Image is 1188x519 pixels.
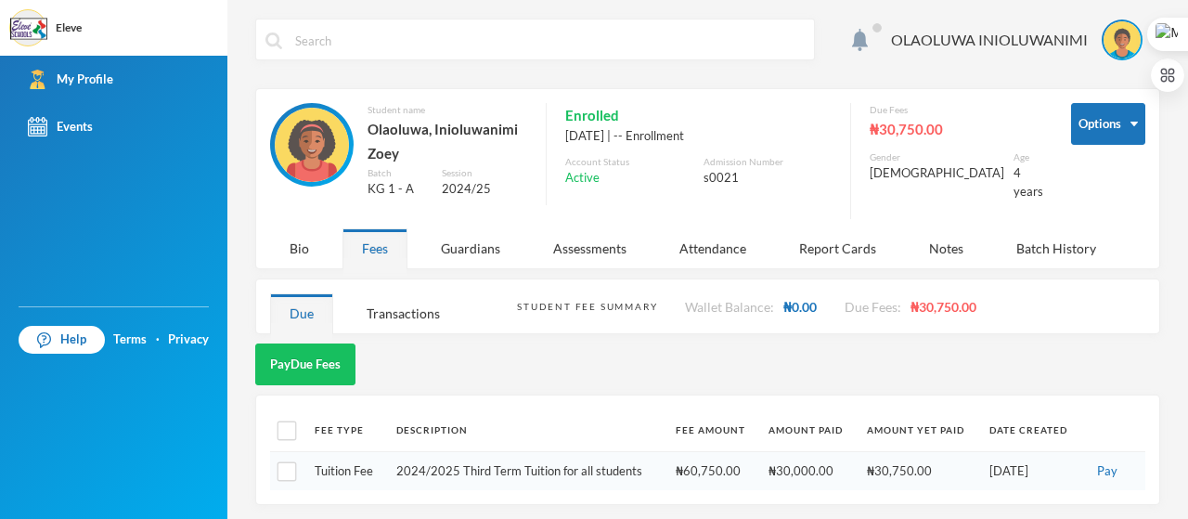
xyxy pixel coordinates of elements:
[368,166,428,180] div: Batch
[534,228,646,268] div: Assessments
[565,127,832,146] div: [DATE] | -- Enrollment
[1071,103,1145,145] button: Options
[1014,150,1043,164] div: Age
[442,166,527,180] div: Session
[870,164,1004,183] div: [DEMOGRAPHIC_DATA]
[113,331,147,349] a: Terms
[368,180,428,199] div: KG 1 - A
[368,117,527,166] div: Olaoluwa, Inioluwanimi Zoey
[342,228,407,268] div: Fees
[1104,21,1141,58] img: STUDENT
[275,108,349,182] img: STUDENT
[305,451,387,490] td: Tuition Fee
[1091,461,1123,482] button: Pay
[660,228,766,268] div: Attendance
[704,169,832,188] div: s0021
[565,103,619,127] span: Enrolled
[780,228,896,268] div: Report Cards
[870,117,1043,141] div: ₦30,750.00
[387,451,666,490] td: 2024/2025 Third Term Tuition for all students
[891,29,1088,51] div: OLAOLUWA INIOLUWANIMI
[368,103,527,117] div: Student name
[910,299,976,315] span: ₦30,750.00
[666,409,759,451] th: Fee Amount
[265,32,282,49] img: search
[28,117,93,136] div: Events
[997,228,1116,268] div: Batch History
[759,451,858,490] td: ₦30,000.00
[270,228,329,268] div: Bio
[685,299,774,315] span: Wallet Balance:
[517,300,657,314] div: Student Fee Summary
[387,409,666,451] th: Description
[293,19,805,61] input: Search
[870,103,1043,117] div: Due Fees
[347,293,459,333] div: Transactions
[858,451,980,490] td: ₦30,750.00
[565,169,600,188] span: Active
[421,228,520,268] div: Guardians
[666,451,759,490] td: ₦60,750.00
[910,228,983,268] div: Notes
[980,409,1082,451] th: Date Created
[1014,164,1043,201] div: 4 years
[270,293,333,333] div: Due
[870,150,1004,164] div: Gender
[759,409,858,451] th: Amount Paid
[168,331,209,349] a: Privacy
[858,409,980,451] th: Amount Yet Paid
[19,326,105,354] a: Help
[845,299,901,315] span: Due Fees:
[56,19,82,36] div: Eleve
[442,180,527,199] div: 2024/25
[565,155,693,169] div: Account Status
[980,451,1082,490] td: [DATE]
[28,70,113,89] div: My Profile
[704,155,832,169] div: Admission Number
[10,10,47,47] img: logo
[305,409,387,451] th: Fee Type
[255,344,355,385] button: PayDue Fees
[783,299,817,315] span: ₦0.00
[156,331,160,349] div: ·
